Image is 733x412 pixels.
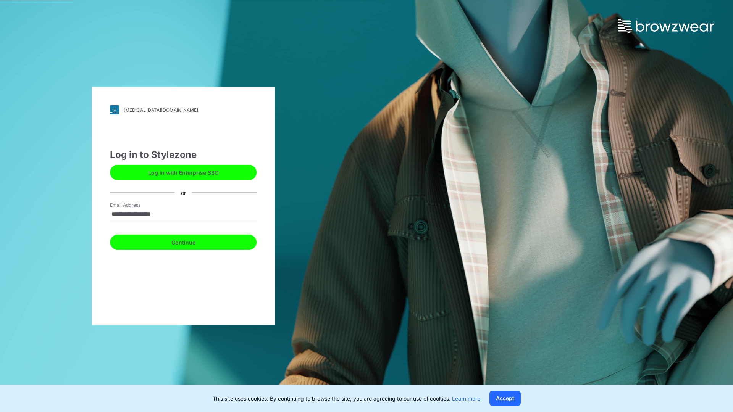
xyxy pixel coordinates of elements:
div: Log in to Stylezone [110,148,257,162]
button: Continue [110,235,257,250]
label: Email Address [110,202,163,209]
div: [MEDICAL_DATA][DOMAIN_NAME] [124,107,198,113]
button: Accept [489,391,521,406]
button: Log in with Enterprise SSO [110,165,257,180]
div: or [175,188,192,196]
img: browzwear-logo.73288ffb.svg [618,19,714,33]
img: svg+xml;base64,PHN2ZyB3aWR0aD0iMjgiIGhlaWdodD0iMjgiIHZpZXdCb3g9IjAgMCAyOCAyOCIgZmlsbD0ibm9uZSIgeG... [110,105,119,114]
a: [MEDICAL_DATA][DOMAIN_NAME] [110,105,257,114]
p: This site uses cookies. By continuing to browse the site, you are agreeing to our use of cookies. [213,394,480,402]
a: Learn more [452,395,480,402]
